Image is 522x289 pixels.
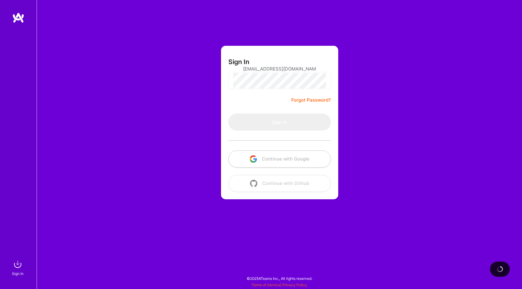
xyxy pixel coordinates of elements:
[282,283,307,287] a: Privacy Policy
[250,155,257,163] img: icon
[243,61,316,77] input: Email...
[497,266,503,273] img: loading
[252,283,280,287] a: Terms of Service
[37,271,522,286] div: © 2025 ATeams Inc., All rights reserved.
[228,114,331,131] button: Sign In
[250,180,257,187] img: icon
[291,96,331,104] a: Forgot Password?
[252,283,307,287] span: |
[228,58,249,66] h3: Sign In
[228,175,331,192] button: Continue with Github
[12,270,24,277] div: Sign In
[13,258,24,277] a: sign inSign In
[228,150,331,168] button: Continue with Google
[12,12,24,23] img: logo
[12,258,24,270] img: sign in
